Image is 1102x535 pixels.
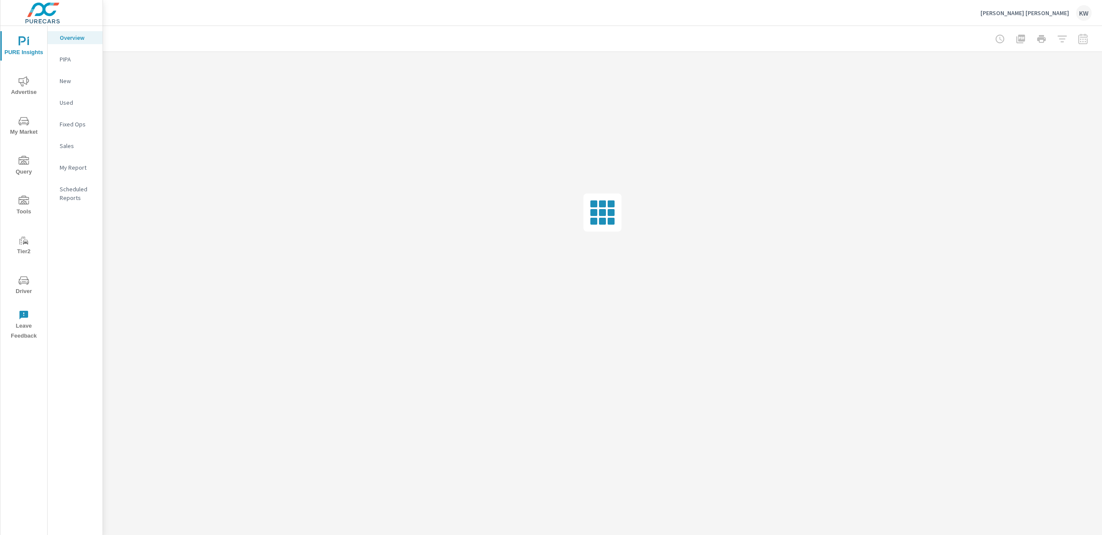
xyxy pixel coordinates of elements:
p: Sales [60,142,96,150]
div: Scheduled Reports [48,183,103,204]
div: My Report [48,161,103,174]
div: Fixed Ops [48,118,103,131]
span: Driver [3,275,45,297]
span: Tier2 [3,235,45,257]
p: Used [60,98,96,107]
span: Leave Feedback [3,310,45,341]
span: My Market [3,116,45,137]
div: Overview [48,31,103,44]
p: [PERSON_NAME] [PERSON_NAME] [980,9,1069,17]
p: PIPA [60,55,96,64]
p: Scheduled Reports [60,185,96,202]
p: Overview [60,33,96,42]
p: New [60,77,96,85]
span: PURE Insights [3,36,45,58]
span: Advertise [3,76,45,97]
div: nav menu [0,26,47,345]
span: Query [3,156,45,177]
div: KW [1076,5,1092,21]
div: Sales [48,139,103,152]
p: My Report [60,163,96,172]
p: Fixed Ops [60,120,96,129]
div: Used [48,96,103,109]
div: PIPA [48,53,103,66]
span: Tools [3,196,45,217]
div: New [48,74,103,87]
